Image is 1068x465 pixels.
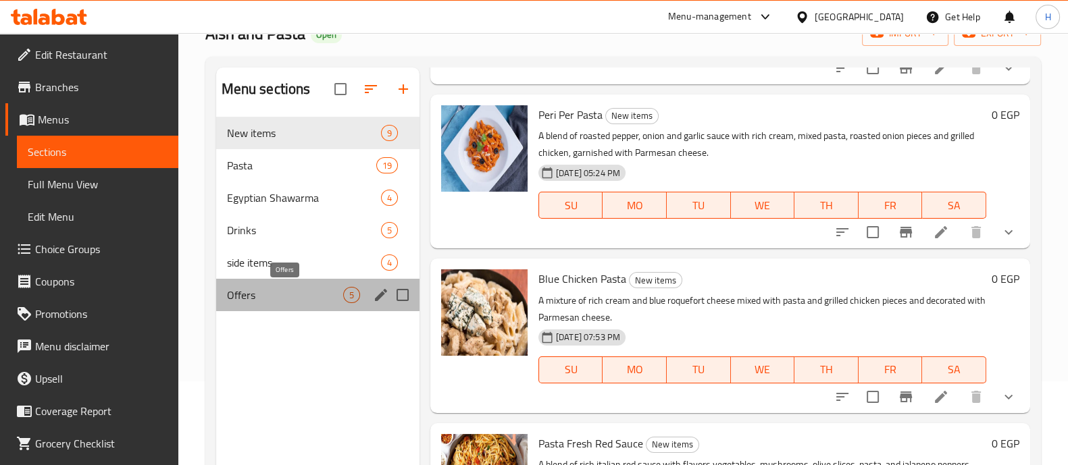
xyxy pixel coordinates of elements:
a: Edit menu item [933,224,949,240]
span: Blue Chicken Pasta [538,269,626,289]
span: Offers [227,287,343,303]
button: MO [603,356,667,383]
span: Sections [28,144,168,160]
div: Egyptian Shawarma4 [216,182,419,214]
button: sort-choices [826,52,859,84]
span: [DATE] 05:24 PM [551,167,626,180]
span: side items [227,254,381,271]
button: Branch-specific-item [890,52,922,84]
div: Drinks5 [216,214,419,246]
span: Upsell [35,371,168,387]
img: Peri Per Pasta [441,105,528,192]
a: Sections [17,136,178,168]
span: New items [630,273,682,288]
span: WE [736,360,790,379]
span: WE [736,196,790,215]
button: TH [794,356,859,383]
h6: 0 EGP [992,105,1019,124]
button: SA [922,192,986,219]
h6: 0 EGP [992,434,1019,453]
span: Coverage Report [35,403,168,419]
span: FR [864,360,917,379]
span: Select to update [859,218,887,246]
span: Select to update [859,383,887,411]
div: Open [311,27,342,43]
span: Egyptian Shawarma [227,190,381,206]
div: items [381,254,398,271]
div: items [381,190,398,206]
button: show more [992,216,1025,248]
p: A blend of roasted pepper, onion and garlic sauce with rich cream, mixed pasta, roasted onion pie... [538,128,986,161]
span: Menu disclaimer [35,338,168,354]
span: Sort sections [355,73,387,105]
button: TH [794,192,859,219]
span: TH [800,360,853,379]
span: 5 [382,224,397,237]
div: items [376,157,398,173]
span: MO [608,360,661,379]
span: 4 [382,192,397,204]
button: SA [922,356,986,383]
span: export [965,25,1030,42]
button: sort-choices [826,381,859,413]
nav: Menu sections [216,111,419,317]
div: items [381,125,398,141]
button: delete [960,216,992,248]
span: New items [646,437,698,452]
span: 9 [382,127,397,140]
button: delete [960,52,992,84]
button: show more [992,52,1025,84]
button: FR [859,356,923,383]
div: Offers5edit [216,279,419,311]
button: Branch-specific-item [890,381,922,413]
a: Branches [5,71,178,103]
a: Coverage Report [5,395,178,427]
a: Menu disclaimer [5,330,178,362]
span: Select to update [859,54,887,82]
button: show more [992,381,1025,413]
span: SU [544,196,597,215]
button: FR [859,192,923,219]
span: TU [672,196,726,215]
a: Menus [5,103,178,136]
button: Branch-specific-item [890,216,922,248]
span: Edit Menu [28,209,168,225]
span: TH [800,196,853,215]
span: [DATE] 07:53 PM [551,331,626,344]
div: side items4 [216,246,419,279]
span: Coupons [35,273,168,290]
span: New items [227,125,381,141]
button: edit [371,285,391,305]
div: items [343,287,360,303]
span: import [873,25,938,42]
div: New items9 [216,117,419,149]
button: WE [731,192,795,219]
span: 5 [344,289,359,302]
a: Coupons [5,265,178,298]
div: New items [629,272,682,288]
svg: Show Choices [1000,224,1017,240]
div: [GEOGRAPHIC_DATA] [815,9,904,24]
div: Menu-management [668,9,751,25]
span: New items [606,108,658,124]
span: MO [608,196,661,215]
button: SU [538,192,603,219]
a: Choice Groups [5,233,178,265]
span: TU [672,360,726,379]
button: SU [538,356,603,383]
button: sort-choices [826,216,859,248]
a: Full Menu View [17,168,178,200]
a: Promotions [5,298,178,330]
a: Edit Menu [17,200,178,233]
span: Pasta Fresh Red Sauce [538,433,643,454]
span: SA [927,360,981,379]
span: Edit Restaurant [35,47,168,63]
span: Select all sections [326,75,355,103]
p: A mixture of rich cream and blue roquefort cheese mixed with pasta and grilled chicken pieces and... [538,292,986,326]
h6: 0 EGP [992,269,1019,288]
button: delete [960,381,992,413]
span: Pasta [227,157,376,173]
